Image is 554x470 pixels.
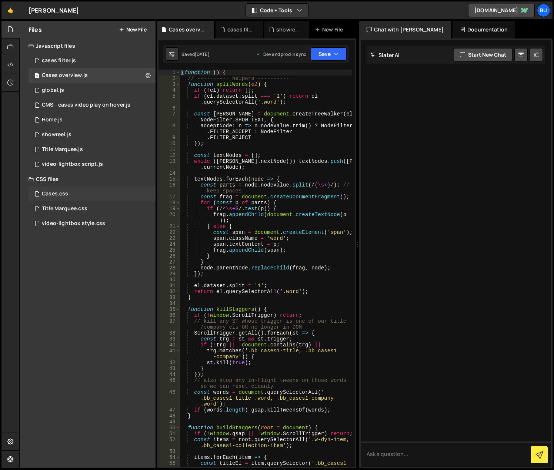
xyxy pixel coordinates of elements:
[42,220,105,227] div: video-lightbox style.css
[29,98,156,113] div: 16080/43141.js
[35,73,39,79] span: 3
[20,38,156,53] div: Javascript files
[158,241,180,247] div: 24
[359,21,451,38] div: Chat with [PERSON_NAME]
[158,135,180,141] div: 9
[158,152,180,158] div: 12
[158,277,180,283] div: 30
[1,1,20,19] a: 🤙
[227,26,254,33] div: cases filter.js
[468,4,535,17] a: [DOMAIN_NAME]
[158,176,180,182] div: 15
[276,26,300,33] div: showreel.js
[42,161,103,168] div: video-lightbox script.js
[29,127,156,142] div: showreel.js
[158,283,180,289] div: 31
[158,360,180,366] div: 42
[42,57,76,64] div: cases filter.js
[158,289,180,295] div: 32
[195,51,210,57] div: [DATE]
[158,306,180,312] div: 35
[42,205,87,212] div: Title Marquee.css
[537,4,550,17] a: Bu
[311,47,347,61] button: Save
[158,70,180,75] div: 1
[119,27,147,33] button: New File
[42,131,71,138] div: showreel.js
[169,26,205,33] div: Cases overview.js
[158,413,180,419] div: 48
[29,68,156,83] div: 16080/46119.js
[158,253,180,259] div: 26
[158,141,180,147] div: 10
[158,301,180,306] div: 34
[158,224,180,229] div: 21
[181,51,210,57] div: Saved
[158,75,180,81] div: 2
[158,372,180,377] div: 44
[158,200,180,206] div: 18
[158,123,180,135] div: 8
[158,437,180,449] div: 52
[158,419,180,425] div: 49
[42,146,83,153] div: Title Marquee.js
[158,206,180,212] div: 19
[29,26,42,34] h2: Files
[158,93,180,105] div: 5
[158,235,180,241] div: 23
[158,81,180,87] div: 3
[158,158,180,170] div: 13
[158,312,180,318] div: 36
[158,247,180,253] div: 25
[29,53,156,68] div: 16080/44245.js
[315,26,346,33] div: New File
[158,265,180,271] div: 28
[158,431,180,437] div: 51
[256,51,306,57] div: Dev and prod in sync
[20,172,156,187] div: CSS files
[42,102,130,108] div: CMS - cases video play on hover.js
[158,271,180,277] div: 29
[246,4,308,17] button: Code + Tools
[29,216,156,231] div: 16080/43928.css
[29,157,156,172] div: 16080/43926.js
[158,336,180,342] div: 39
[29,187,156,201] div: 16080/45757.css
[29,113,156,127] div: 16080/43136.js
[158,454,180,460] div: 54
[158,318,180,330] div: 37
[42,72,88,79] div: Cases overview.js
[158,389,180,407] div: 46
[158,330,180,336] div: 38
[42,191,68,197] div: Cases.css
[158,147,180,152] div: 11
[158,105,180,111] div: 6
[454,48,513,61] button: Start new chat
[42,87,64,94] div: global.js
[158,295,180,301] div: 33
[158,229,180,235] div: 22
[158,348,180,360] div: 41
[158,377,180,389] div: 45
[158,366,180,372] div: 43
[29,6,79,15] div: [PERSON_NAME]
[158,425,180,431] div: 50
[158,182,180,194] div: 16
[29,83,156,98] div: 16080/45708.js
[29,201,156,216] div: 16080/43930.css
[158,170,180,176] div: 14
[29,142,156,157] div: 16080/43931.js
[42,117,63,123] div: Home.js
[158,212,180,224] div: 20
[370,51,400,58] h2: Slater AI
[158,87,180,93] div: 4
[453,21,515,38] div: Documentation
[158,449,180,454] div: 53
[158,342,180,348] div: 40
[158,259,180,265] div: 27
[158,407,180,413] div: 47
[158,111,180,123] div: 7
[158,194,180,200] div: 17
